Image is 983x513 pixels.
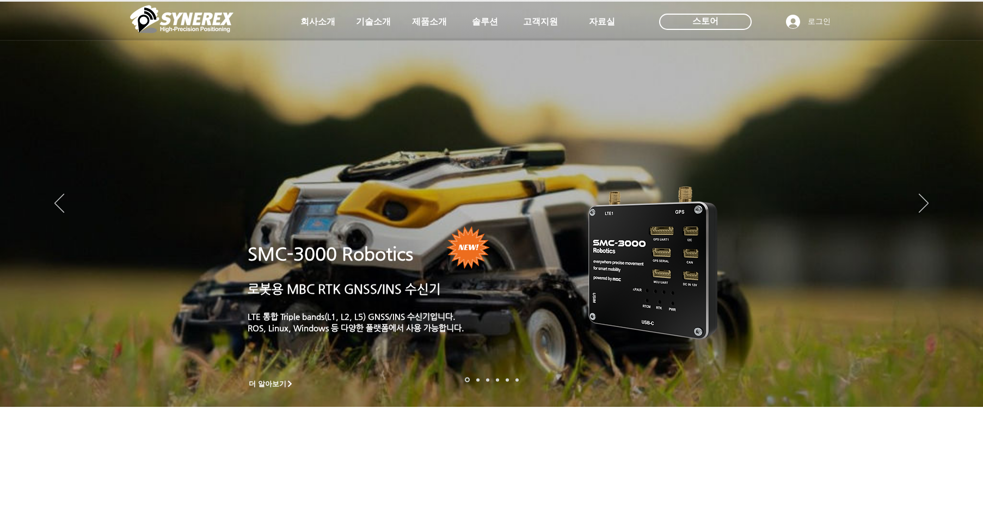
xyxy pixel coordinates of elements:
a: 로봇 [506,378,509,381]
button: 이전 [54,194,64,214]
span: 스토어 [692,15,718,27]
a: 정밀농업 [515,378,519,381]
a: 로봇- SMC 2000 [465,378,470,382]
a: 솔루션 [458,11,512,33]
a: 드론 8 - SMC 2000 [476,378,480,381]
a: 고객지원 [513,11,568,33]
a: 로봇용 MBC RTK GNSS/INS 수신기 [248,282,441,296]
img: 씨너렉스_White_simbol_대지 1.png [130,3,234,35]
img: KakaoTalk_20241224_155801212.png [573,170,734,353]
span: 기술소개 [356,16,391,28]
div: 스토어 [659,14,752,30]
a: 자율주행 [496,378,499,381]
span: 솔루션 [472,16,498,28]
a: 회사소개 [291,11,345,33]
span: 더 알아보기 [249,379,286,389]
nav: 슬라이드 [462,378,522,382]
span: 자료실 [589,16,615,28]
a: 더 알아보기 [244,377,298,391]
a: 측량 IoT [486,378,489,381]
a: LTE 통합 Triple bands(L1, L2, L5) GNSS/INS 수신기입니다. [248,312,456,321]
span: 회사소개 [300,16,335,28]
button: 로그인 [778,11,838,32]
a: SMC-3000 Robotics [248,244,413,264]
a: 제품소개 [402,11,457,33]
a: 자료실 [575,11,629,33]
a: ROS, Linux, Windows 등 다양한 플랫폼에서 사용 가능합니다. [248,323,464,332]
button: 다음 [919,194,929,214]
span: 고객지원 [523,16,558,28]
a: 기술소개 [346,11,401,33]
span: 로그인 [804,16,834,27]
span: 제품소개 [412,16,447,28]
